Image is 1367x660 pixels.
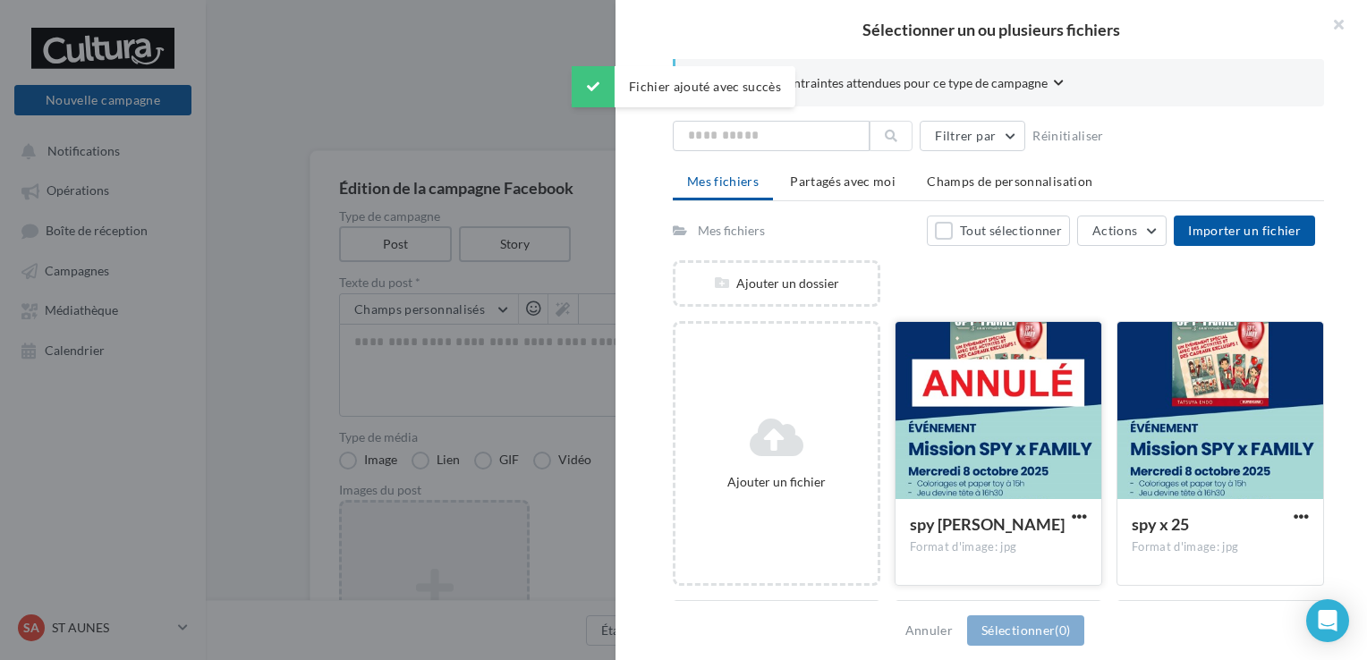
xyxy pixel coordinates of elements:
span: Importer un fichier [1188,223,1301,238]
div: Ajouter un dossier [675,275,878,292]
div: Mes fichiers [698,222,765,240]
div: Fichier ajouté avec succès [572,66,795,107]
span: Partagés avec moi [790,173,896,189]
span: Consulter les contraintes attendues pour ce type de campagne [704,74,1048,92]
span: spy boulot ANN [910,514,1065,534]
button: Consulter les contraintes attendues pour ce type de campagne [704,73,1064,96]
button: Annuler [898,620,960,641]
button: Actions [1077,216,1167,246]
button: Filtrer par [920,121,1025,151]
span: Mes fichiers [687,173,759,189]
div: Format d'image: jpg [910,539,1087,555]
button: Réinitialiser [1025,125,1111,147]
span: Actions [1092,223,1137,238]
button: Tout sélectionner [927,216,1070,246]
div: Ajouter un fichier [683,473,870,491]
span: (0) [1055,622,1070,638]
div: Open Intercom Messenger [1306,599,1349,642]
span: spy x 25 [1132,514,1189,534]
span: Champs de personnalisation [927,173,1092,189]
h2: Sélectionner un ou plusieurs fichiers [644,21,1338,38]
button: Sélectionner(0) [967,615,1084,646]
button: Importer un fichier [1174,216,1315,246]
div: Format d'image: jpg [1132,539,1309,555]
